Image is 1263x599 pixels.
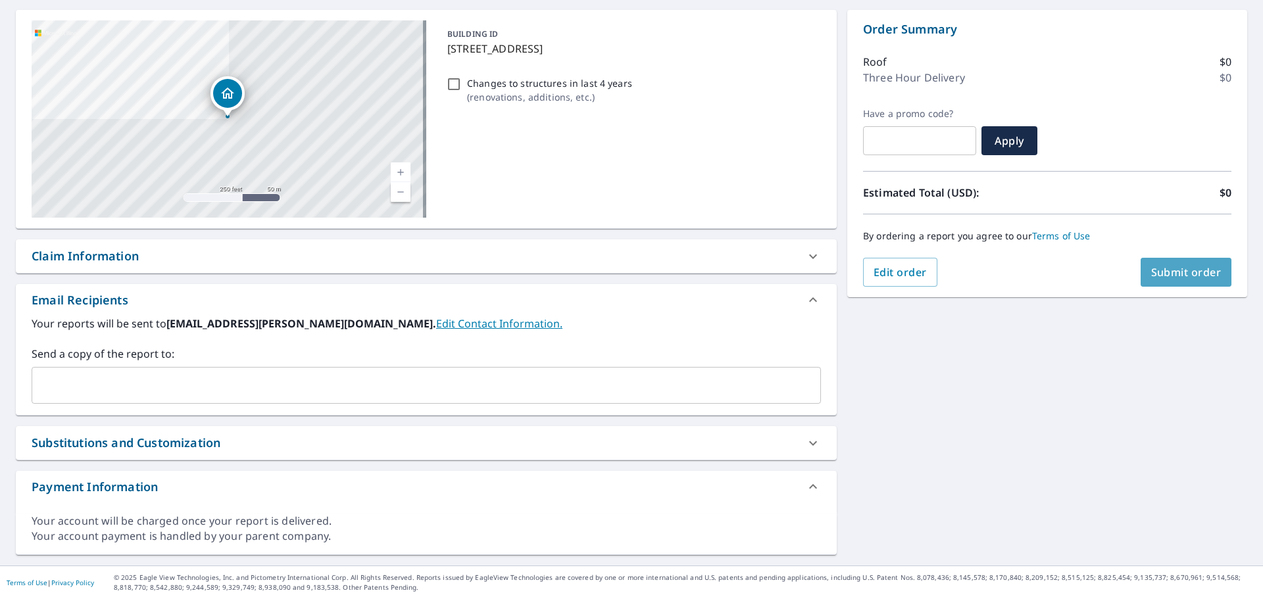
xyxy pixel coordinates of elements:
[210,76,245,117] div: Dropped pin, building 1, Residential property, 935 Sanctuary Ct Pewaukee, WI 53072
[447,28,498,39] p: BUILDING ID
[16,471,837,502] div: Payment Information
[1032,229,1091,242] a: Terms of Use
[166,316,436,331] b: [EMAIL_ADDRESS][PERSON_NAME][DOMAIN_NAME].
[32,247,139,265] div: Claim Information
[391,182,410,202] a: Current Level 17, Zoom Out
[467,76,632,90] p: Changes to structures in last 4 years
[16,426,837,460] div: Substitutions and Customization
[863,185,1047,201] p: Estimated Total (USD):
[32,514,821,529] div: Your account will be charged once your report is delivered.
[32,346,821,362] label: Send a copy of the report to:
[863,258,937,287] button: Edit order
[32,316,821,331] label: Your reports will be sent to
[7,578,47,587] a: Terms of Use
[981,126,1037,155] button: Apply
[391,162,410,182] a: Current Level 17, Zoom In
[1220,54,1231,70] p: $0
[32,478,158,496] div: Payment Information
[16,239,837,273] div: Claim Information
[863,54,887,70] p: Roof
[863,230,1231,242] p: By ordering a report you agree to our
[874,265,927,279] span: Edit order
[467,90,632,104] p: ( renovations, additions, etc. )
[1220,70,1231,85] p: $0
[32,529,821,544] div: Your account payment is handled by your parent company.
[863,108,976,120] label: Have a promo code?
[992,133,1027,148] span: Apply
[32,291,128,309] div: Email Recipients
[863,20,1231,38] p: Order Summary
[436,316,562,331] a: EditContactInfo
[447,41,816,57] p: [STREET_ADDRESS]
[1220,185,1231,201] p: $0
[114,573,1256,592] p: © 2025 Eagle View Technologies, Inc. and Pictometry International Corp. All Rights Reserved. Repo...
[863,70,965,85] p: Three Hour Delivery
[51,578,94,587] a: Privacy Policy
[16,284,837,316] div: Email Recipients
[32,434,220,452] div: Substitutions and Customization
[7,579,94,587] p: |
[1151,265,1222,279] span: Submit order
[1141,258,1232,287] button: Submit order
